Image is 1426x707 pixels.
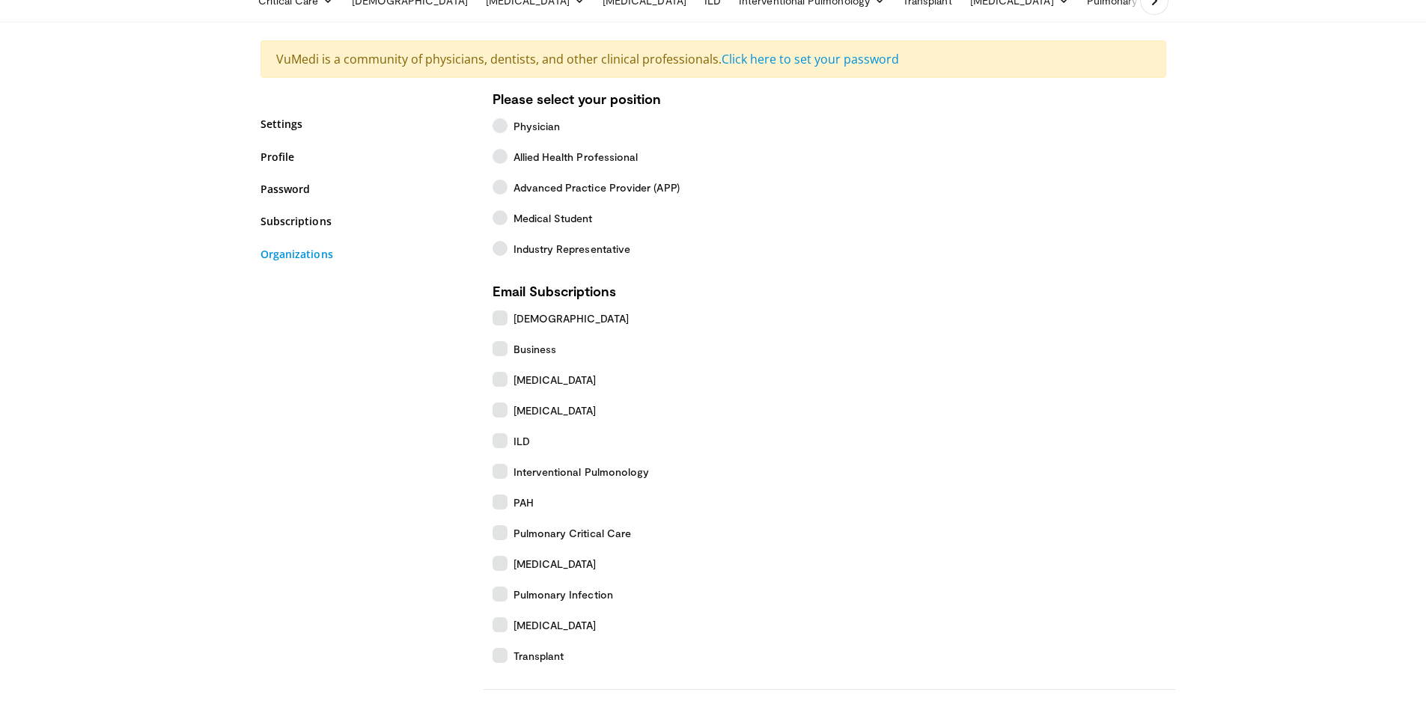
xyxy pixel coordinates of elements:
[514,372,597,388] span: [MEDICAL_DATA]
[514,617,597,633] span: [MEDICAL_DATA]
[514,587,613,602] span: Pulmonary Infection
[260,213,470,229] a: Subscriptions
[514,525,632,541] span: Pulmonary Critical Care
[514,241,631,257] span: Industry Representative
[260,181,470,197] a: Password
[514,149,639,165] span: Allied Health Professional
[514,180,680,195] span: Advanced Practice Provider (APP)
[514,341,557,357] span: Business
[514,495,534,510] span: PAH
[514,464,650,480] span: Interventional Pulmonology
[514,403,597,418] span: [MEDICAL_DATA]
[260,149,470,165] a: Profile
[260,40,1166,78] div: VuMedi is a community of physicians, dentists, and other clinical professionals.
[493,91,661,107] strong: Please select your position
[514,210,593,226] span: Medical Student
[260,116,470,132] a: Settings
[493,283,616,299] strong: Email Subscriptions
[722,51,899,67] a: Click here to set your password
[514,118,561,134] span: Physician
[260,246,470,262] a: Organizations
[514,310,629,326] span: [DEMOGRAPHIC_DATA]
[514,433,530,449] span: ILD
[514,556,597,572] span: [MEDICAL_DATA]
[514,648,564,664] span: Transplant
